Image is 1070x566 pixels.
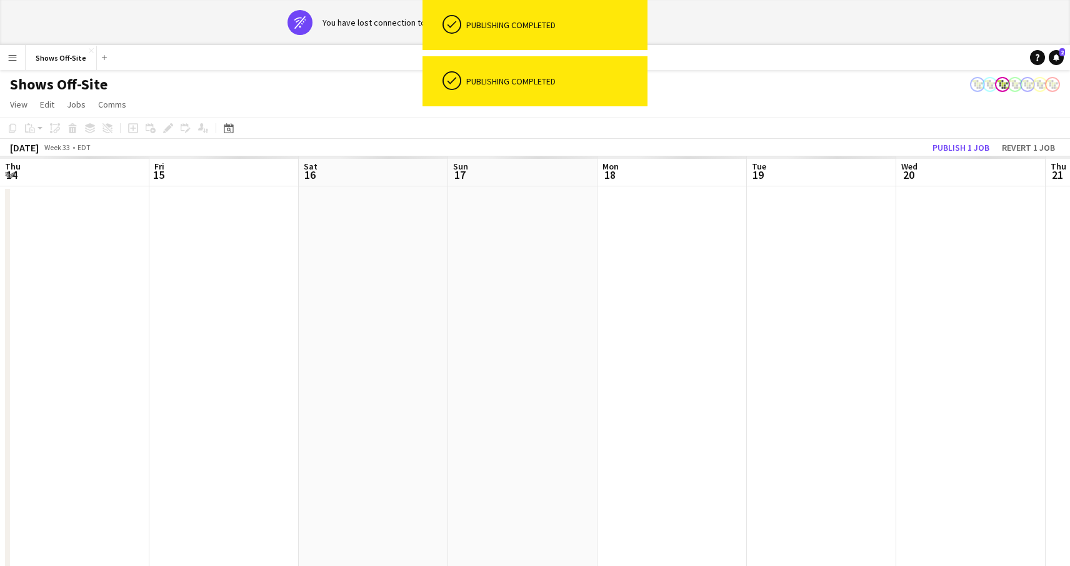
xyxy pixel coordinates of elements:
[997,139,1060,156] button: Revert 1 job
[62,96,91,113] a: Jobs
[1032,77,1047,92] app-user-avatar: Labor Coordinator
[1049,50,1064,65] a: 2
[322,17,559,28] div: You have lost connection to the internet. The platform is offline.
[304,161,317,172] span: Sat
[3,168,21,182] span: 14
[302,168,317,182] span: 16
[601,168,619,182] span: 18
[1049,168,1066,182] span: 21
[41,143,72,152] span: Week 33
[970,77,985,92] app-user-avatar: Labor Coordinator
[1007,77,1022,92] app-user-avatar: Labor Coordinator
[67,99,86,110] span: Jobs
[750,168,766,182] span: 19
[451,168,468,182] span: 17
[602,161,619,172] span: Mon
[93,96,131,113] a: Comms
[1020,77,1035,92] app-user-avatar: Labor Coordinator
[40,99,54,110] span: Edit
[1051,161,1066,172] span: Thu
[98,99,126,110] span: Comms
[77,143,91,152] div: EDT
[466,76,642,87] div: Publishing completed
[901,161,917,172] span: Wed
[899,168,917,182] span: 20
[152,168,164,182] span: 15
[927,139,994,156] button: Publish 1 job
[154,161,164,172] span: Fri
[5,161,21,172] span: Thu
[5,96,32,113] a: View
[35,96,59,113] a: Edit
[982,77,997,92] app-user-avatar: Labor Coordinator
[752,161,766,172] span: Tue
[26,46,97,70] button: Shows Off-Site
[466,19,642,31] div: Publishing completed
[10,75,107,94] h1: Shows Off-Site
[1059,48,1065,56] span: 2
[995,77,1010,92] app-user-avatar: Labor Coordinator
[10,99,27,110] span: View
[1045,77,1060,92] app-user-avatar: Labor Coordinator
[453,161,468,172] span: Sun
[10,141,39,154] div: [DATE]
